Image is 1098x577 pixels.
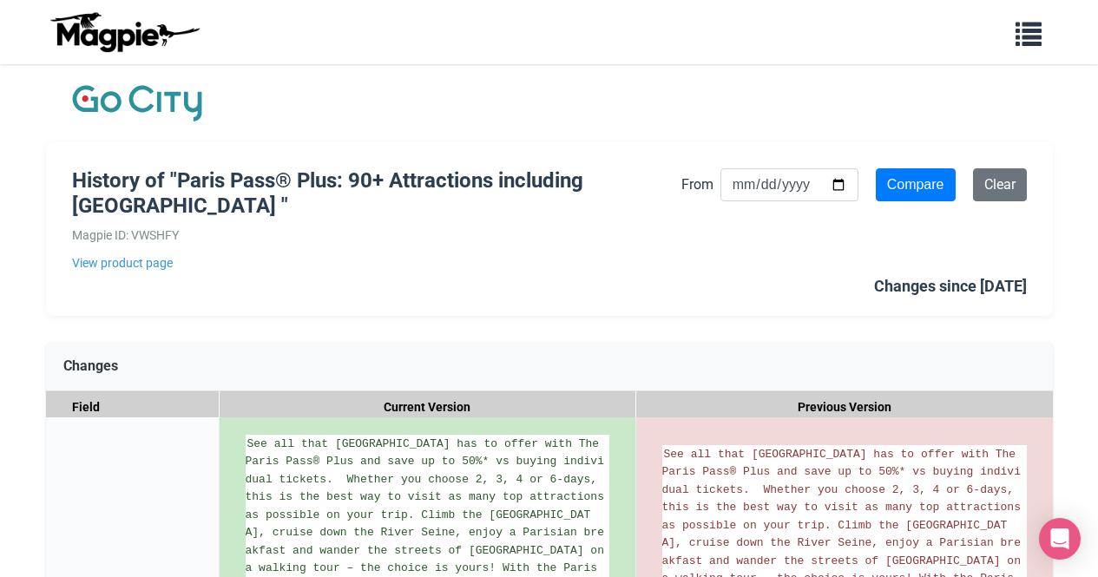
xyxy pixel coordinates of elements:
div: Previous Version [636,391,1053,423]
a: Clear [973,168,1027,201]
a: View product page [72,253,681,272]
div: Changes since [DATE] [874,274,1027,299]
div: Changes [46,342,1053,391]
input: Compare [876,168,956,201]
div: Open Intercom Messenger [1039,518,1081,560]
div: Magpie ID: VWSHFY [72,226,681,245]
img: logo-ab69f6fb50320c5b225c76a69d11143b.png [46,11,202,53]
h1: History of "Paris Pass® Plus: 90+ Attractions including [GEOGRAPHIC_DATA] " [72,168,681,219]
div: Field [46,391,220,423]
img: Company Logo [72,82,202,125]
div: Current Version [220,391,636,423]
label: From [681,174,713,196]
